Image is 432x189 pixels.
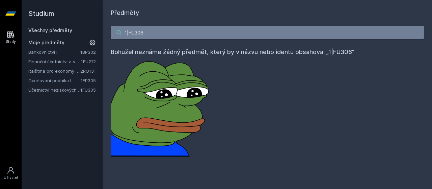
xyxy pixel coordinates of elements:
[28,77,81,84] a: Oceňování podniku I
[80,87,96,93] a: 1FU305
[28,49,80,55] a: Bankovnictví I.
[28,27,72,33] a: Všechny předměty
[81,78,96,83] a: 1FP305
[1,163,20,184] a: Uživatel
[80,49,96,55] a: 1BP302
[28,87,80,93] a: Účetnictví neziskových organizací
[111,47,424,57] h4: Bohužel neznáme žádný předmět, který by v názvu nebo identu obsahoval „1|FU306”
[111,57,212,157] img: error_picture.png
[6,39,16,44] div: Study
[28,68,80,74] a: Italština pro ekonomy - základní úroveň 1 (A0/A1)
[28,39,64,46] span: Moje předměty
[28,58,81,65] a: Finanční účetnictví a výkaznictví podle Mezinárodních standardů účetního výkaznictví (IFRS)
[1,27,20,48] a: Study
[80,68,96,74] a: 2RO131
[81,59,96,64] a: 1FU212
[111,8,424,18] h1: Předměty
[4,175,18,180] div: Uživatel
[111,26,424,39] input: Název nebo ident předmětu…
